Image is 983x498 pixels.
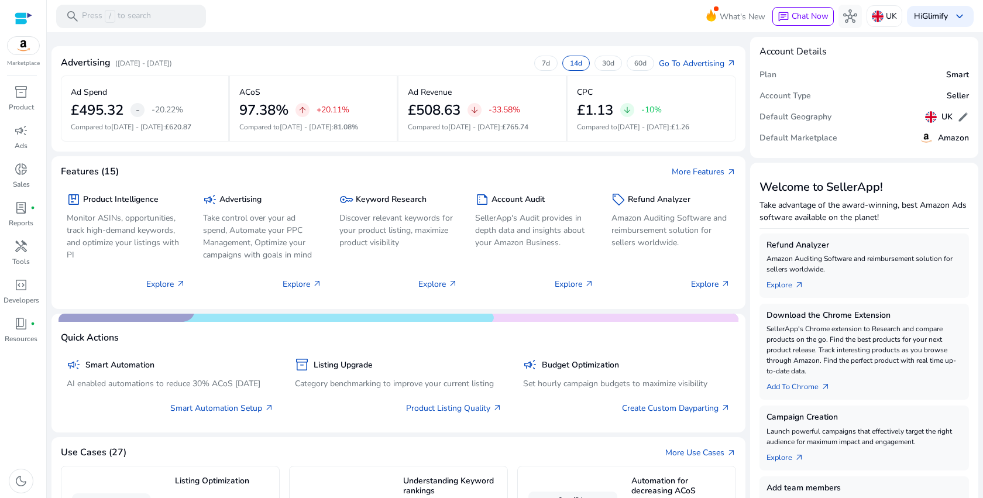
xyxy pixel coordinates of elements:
p: 7d [542,59,550,68]
span: arrow_outward [821,382,830,391]
a: More Featuresarrow_outward [672,166,736,178]
h4: Advertising [61,57,111,68]
span: fiber_manual_record [30,321,35,326]
h2: 97.38% [239,102,288,119]
p: Set hourly campaign budgets to maximize visibility [523,377,730,390]
span: package [67,193,81,207]
h5: Budget Optimization [542,360,619,370]
img: amazon.svg [8,37,39,54]
h2: £495.32 [71,102,123,119]
span: arrow_outward [721,279,730,289]
span: campaign [203,193,217,207]
a: Smart Automation Setup [170,402,274,414]
p: Take control over your ad spend, Automate your PPC Management, Optimize your campaigns with goals... [203,212,322,261]
span: What's New [720,6,765,27]
h2: £1.13 [577,102,613,119]
a: Go To Advertisingarrow_outward [659,57,736,70]
span: arrow_outward [176,279,185,289]
p: Reports [9,218,33,228]
h5: Plan [759,70,776,80]
h5: Default Geography [759,112,831,122]
span: edit [957,111,969,123]
span: summarize [475,193,489,207]
h5: Default Marketplace [759,133,837,143]
span: book_4 [14,317,28,331]
h5: Download the Chrome Extension [767,311,962,321]
p: SellerApp's Audit provides in depth data and insights about your Amazon Business. [475,212,594,249]
span: keyboard_arrow_down [953,9,967,23]
span: campaign [67,358,81,372]
p: Developers [4,295,39,305]
p: Discover relevant keywords for your product listing, maximize product visibility [339,212,458,249]
h2: £508.63 [408,102,460,119]
span: dark_mode [14,474,28,488]
a: Add To Chrome [767,376,840,393]
span: arrow_outward [493,403,502,413]
img: amazon.svg [919,131,933,145]
h3: Welcome to SellerApp! [759,180,969,194]
p: Explore [555,278,594,290]
p: Ad Spend [71,86,107,98]
h4: Quick Actions [61,332,119,344]
h4: Features (15) [61,166,119,177]
span: arrow_upward [298,105,307,115]
span: arrow_outward [585,279,594,289]
span: £765.74 [502,122,528,132]
span: £1.26 [671,122,689,132]
span: campaign [14,123,28,138]
span: [DATE] - [DATE] [617,122,669,132]
p: 60d [634,59,647,68]
p: Explore [418,278,458,290]
h5: Smart [946,70,969,80]
h4: Account Details [759,46,827,57]
span: arrow_outward [727,167,736,177]
span: arrow_outward [264,403,274,413]
span: donut_small [14,162,28,176]
h5: UK [941,112,953,122]
h5: Keyword Research [356,195,427,205]
h5: Account Audit [491,195,545,205]
span: arrow_downward [623,105,632,115]
span: £620.87 [165,122,191,132]
h5: Advertising [219,195,262,205]
button: hub [838,5,862,28]
p: Amazon Auditing Software and reimbursement solution for sellers worldwide. [767,253,962,274]
p: Sales [13,179,30,190]
p: Launch powerful campaigns that effectively target the right audience for maximum impact and engag... [767,426,962,447]
a: More Use Casesarrow_outward [665,447,736,459]
p: Press to search [82,10,151,23]
span: fiber_manual_record [30,205,35,210]
span: 81.08% [334,122,358,132]
p: Marketplace [7,59,40,68]
p: Monitor ASINs, opportunities, track high-demand keywords, and optimize your listings with PI [67,212,185,261]
p: Compared to : [239,122,388,132]
a: Explorearrow_outward [767,447,813,463]
span: handyman [14,239,28,253]
p: ACoS [239,86,260,98]
span: [DATE] - [DATE] [111,122,163,132]
a: Product Listing Quality [406,402,502,414]
span: key [339,193,353,207]
p: Ads [15,140,28,151]
p: Tools [12,256,30,267]
p: -20.22% [152,106,183,114]
p: Take advantage of the award-winning, best Amazon Ads software available on the planet! [759,199,969,224]
img: uk.svg [925,111,937,123]
p: Category benchmarking to improve your current listing [295,377,502,390]
p: AI enabled automations to reduce 30% ACoS [DATE] [67,377,274,390]
p: SellerApp's Chrome extension to Research and compare products on the go. Find the best products f... [767,324,962,376]
span: [DATE] - [DATE] [448,122,500,132]
b: Glimify [922,11,948,22]
p: UK [886,6,897,26]
span: arrow_outward [795,280,804,290]
h5: Listing Upgrade [314,360,373,370]
span: arrow_downward [470,105,479,115]
h5: Smart Automation [85,360,154,370]
p: ([DATE] - [DATE]) [115,58,172,68]
p: Compared to : [577,122,727,132]
p: -33.58% [489,106,520,114]
a: Create Custom Dayparting [622,402,730,414]
span: inventory_2 [14,85,28,99]
p: Explore [146,278,185,290]
span: code_blocks [14,278,28,292]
